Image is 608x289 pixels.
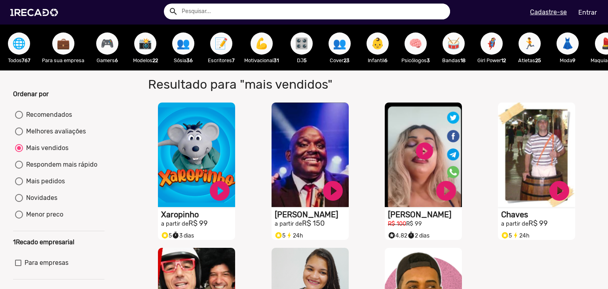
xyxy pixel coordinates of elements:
button: 🎛️ [291,32,313,55]
b: 9 [572,57,576,63]
div: Mais pedidos [23,177,65,186]
small: stars [161,232,169,239]
span: 👶 [371,32,384,55]
span: 🏃 [523,32,536,55]
span: Para empresas [25,258,68,268]
b: 6 [115,57,118,63]
h1: [PERSON_NAME] [275,210,349,219]
b: 18 [460,57,465,63]
a: play_circle_filled [434,179,458,203]
a: play_circle_filled [547,179,571,203]
p: Cover [325,57,355,64]
span: 🥁 [447,32,460,55]
video: S1RECADO vídeos dedicados para fãs e empresas [158,103,235,207]
button: 👥 [329,32,351,55]
p: Bandas [439,57,469,64]
p: DJ [287,57,317,64]
b: 25 [535,57,541,63]
span: 3 dias [172,232,194,239]
i: bolt [285,230,293,239]
button: 🥁 [443,32,465,55]
i: Selo super talento [275,230,282,239]
input: Pesquisar... [176,4,450,19]
h1: Chaves [501,210,575,219]
b: 3 [427,57,430,63]
b: 36 [186,57,193,63]
button: 💪 [251,32,273,55]
small: R$ 99 [406,221,422,227]
span: 4.82 [388,232,407,239]
small: timer [172,232,179,239]
small: bolt [285,232,293,239]
span: 🎮 [101,32,114,55]
b: 22 [152,57,158,63]
u: Cadastre-se [530,8,567,16]
b: 31 [274,57,279,63]
a: play_circle_filled [208,179,232,203]
button: 👥 [172,32,194,55]
button: 👗 [557,32,579,55]
h2: R$ 150 [275,219,349,228]
a: Entrar [573,6,602,19]
span: 👥 [177,32,190,55]
p: Modelos [130,57,160,64]
small: a partir de [161,221,188,227]
p: Girl Power [477,57,507,64]
h2: R$ 99 [161,219,235,228]
p: Moda [553,57,583,64]
i: timer [407,230,415,239]
span: 24h [512,232,530,239]
p: Infantil [363,57,393,64]
b: 7 [232,57,235,63]
small: R$ 100 [388,221,406,227]
p: Motivacional [244,57,279,64]
div: Recomendados [23,110,72,120]
div: Menor preco [23,210,63,219]
span: 5 [161,232,172,239]
span: 👥 [333,32,346,55]
b: 1Recado empresarial [13,238,74,246]
button: 💼 [52,32,74,55]
span: 👗 [561,32,574,55]
p: Escritores [206,57,236,64]
span: 💼 [57,32,70,55]
span: 🎛️ [295,32,308,55]
i: timer [172,230,179,239]
video: S1RECADO vídeos dedicados para fãs e empresas [385,103,462,207]
button: 🎮 [96,32,118,55]
span: 📝 [215,32,228,55]
span: 🧠 [409,32,422,55]
h1: Resultado para "mais vendidos" [142,77,440,92]
small: stars [501,232,509,239]
small: a partir de [275,221,302,227]
video: S1RECADO vídeos dedicados para fãs e empresas [498,103,575,207]
mat-icon: Example home icon [169,7,178,16]
h2: R$ 99 [501,219,575,228]
button: 📝 [210,32,232,55]
button: 📸 [134,32,156,55]
p: Todos [4,57,34,64]
b: Ordenar por [13,90,49,98]
b: 6 [384,57,388,63]
b: 5 [304,57,307,63]
i: Selo super talento [161,230,169,239]
p: Gamers [92,57,122,64]
h1: Xaropinho [161,210,235,219]
small: timer [407,232,415,239]
div: Melhores avaliações [23,127,86,136]
video: S1RECADO vídeos dedicados para fãs e empresas [272,103,349,207]
div: Novidades [23,193,57,203]
span: 5 [275,232,285,239]
p: Sósia [168,57,198,64]
button: 👶 [367,32,389,55]
small: a partir de [501,221,528,227]
button: Example home icon [166,4,180,18]
span: 24h [285,232,303,239]
i: Selo super talento [388,230,395,239]
small: stars [275,232,282,239]
i: Selo super talento [501,230,509,239]
small: bolt [512,232,519,239]
button: 🧠 [405,32,427,55]
span: 🦸‍♀️ [485,32,498,55]
p: Atletas [515,57,545,64]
